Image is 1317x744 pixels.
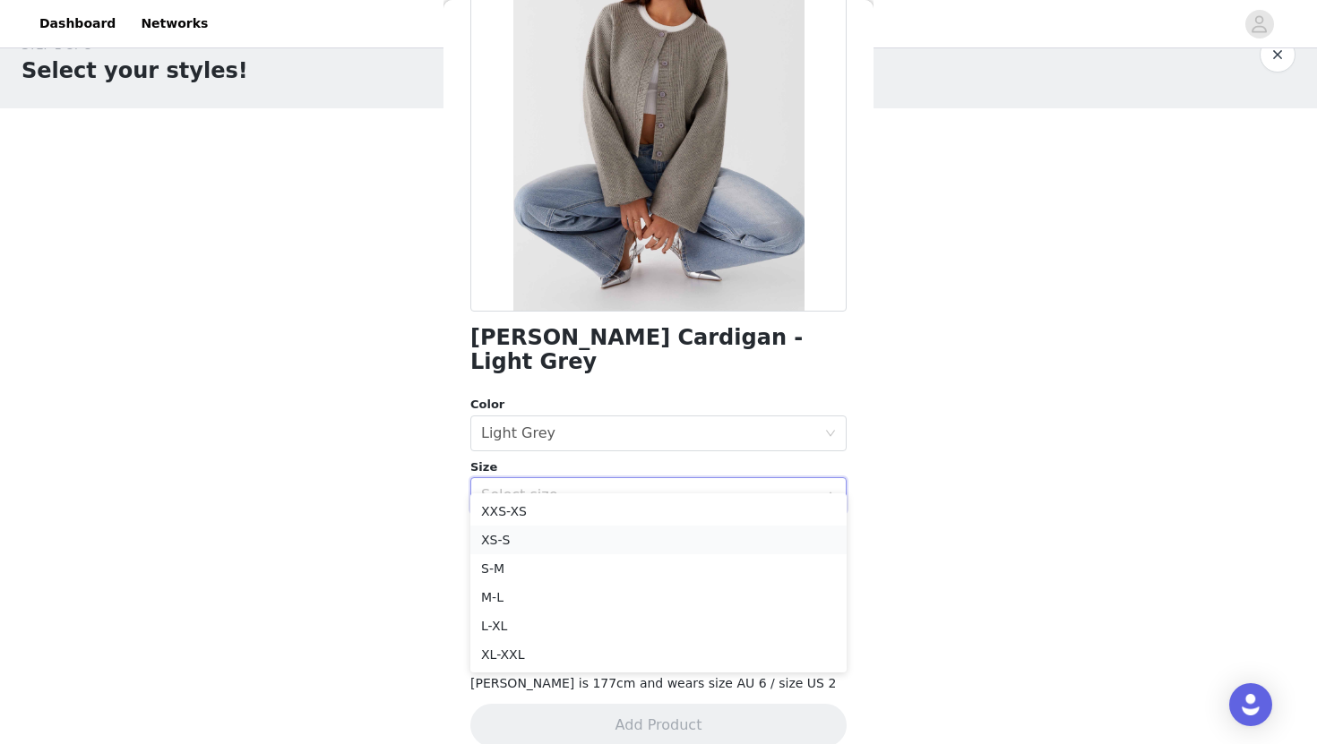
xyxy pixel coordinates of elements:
[130,4,219,44] a: Networks
[470,640,847,669] li: XL-XXL
[481,486,816,504] div: Select size
[470,526,847,554] li: XS-S
[470,396,847,414] div: Color
[470,554,847,583] li: S-M
[470,497,847,526] li: XXS-XS
[825,490,836,502] i: icon: down
[1251,10,1268,38] div: avatar
[470,326,847,374] h1: [PERSON_NAME] Cardigan - Light Grey
[29,4,126,44] a: Dashboard
[470,458,847,476] div: Size
[22,55,248,87] h1: Select your styles!
[481,416,555,450] div: Light Grey
[470,611,847,640] li: L-XL
[470,583,847,611] li: M-L
[1229,683,1272,726] div: Open Intercom Messenger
